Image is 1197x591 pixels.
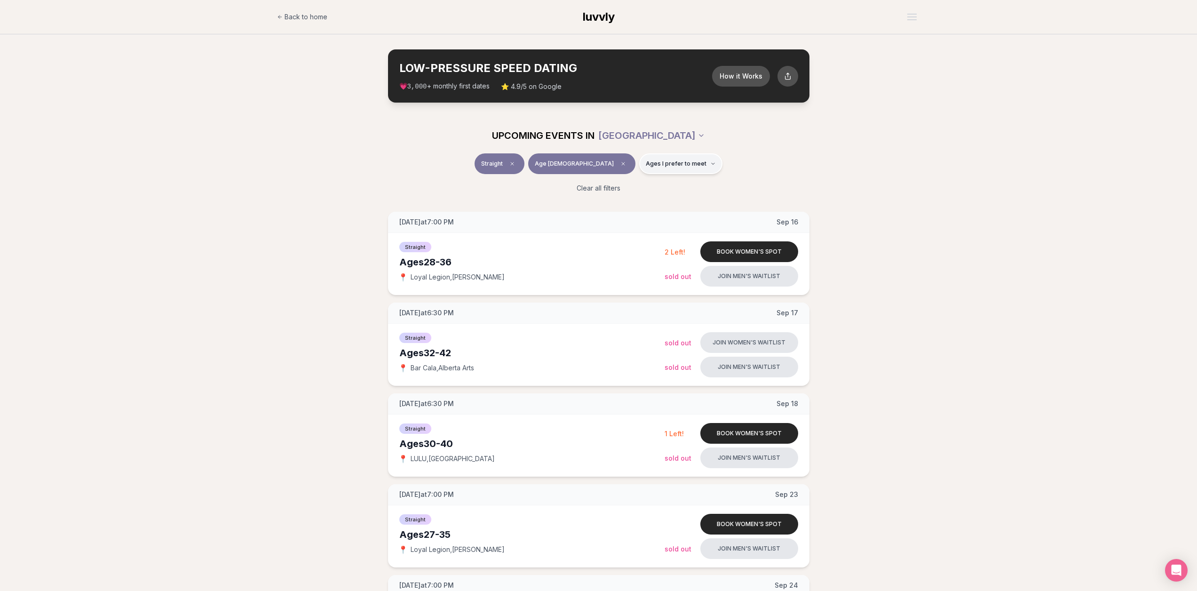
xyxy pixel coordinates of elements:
[904,10,920,24] button: Open menu
[399,81,490,91] span: 💗 + monthly first dates
[399,333,431,343] span: Straight
[411,272,505,282] span: Loyal Legion , [PERSON_NAME]
[598,125,705,146] button: [GEOGRAPHIC_DATA]
[571,178,626,199] button: Clear all filters
[639,153,722,174] button: Ages I prefer to meet
[700,266,798,287] button: Join men's waitlist
[501,82,562,91] span: ⭐ 4.9/5 on Google
[399,364,407,372] span: 📍
[411,454,495,463] span: LULU , [GEOGRAPHIC_DATA]
[665,545,691,553] span: Sold Out
[775,581,798,590] span: Sep 24
[700,514,798,535] button: Book women's spot
[399,437,665,450] div: Ages 30-40
[481,160,503,168] span: Straight
[1165,559,1188,582] div: Open Intercom Messenger
[399,308,454,318] span: [DATE] at 6:30 PM
[535,160,614,168] span: Age [DEMOGRAPHIC_DATA]
[777,308,798,318] span: Sep 17
[775,490,798,499] span: Sep 23
[646,160,706,168] span: Ages I prefer to meet
[528,153,635,174] button: Age [DEMOGRAPHIC_DATA]Clear age
[399,514,431,525] span: Straight
[399,423,431,434] span: Straight
[399,581,454,590] span: [DATE] at 7:00 PM
[700,241,798,262] button: Book women's spot
[492,129,595,142] span: UPCOMING EVENTS IN
[700,538,798,559] button: Join men's waitlist
[399,256,665,269] div: Ages 28-36
[399,399,454,408] span: [DATE] at 6:30 PM
[777,217,798,227] span: Sep 16
[399,490,454,499] span: [DATE] at 7:00 PM
[399,455,407,463] span: 📍
[475,153,524,174] button: StraightClear event type filter
[399,346,665,359] div: Ages 32-42
[700,357,798,377] button: Join men's waitlist
[712,66,770,87] button: How it Works
[665,339,691,347] span: Sold Out
[407,83,427,90] span: 3,000
[618,158,629,169] span: Clear age
[399,528,665,541] div: Ages 27-35
[665,272,691,280] span: Sold Out
[277,8,327,26] a: Back to home
[399,242,431,252] span: Straight
[700,447,798,468] button: Join men's waitlist
[399,273,407,281] span: 📍
[399,61,712,76] h2: LOW-PRESSURE SPEED DATING
[411,545,505,554] span: Loyal Legion , [PERSON_NAME]
[665,363,691,371] span: Sold Out
[411,363,474,373] span: Bar Cala , Alberta Arts
[777,399,798,408] span: Sep 18
[665,454,691,462] span: Sold Out
[399,217,454,227] span: [DATE] at 7:00 PM
[399,546,407,553] span: 📍
[583,10,615,24] span: luvvly
[700,423,798,444] button: Book women's spot
[507,158,518,169] span: Clear event type filter
[583,9,615,24] a: luvvly
[285,12,327,22] span: Back to home
[700,332,798,353] button: Join women's waitlist
[665,248,685,256] span: 2 Left!
[665,430,684,438] span: 1 Left!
